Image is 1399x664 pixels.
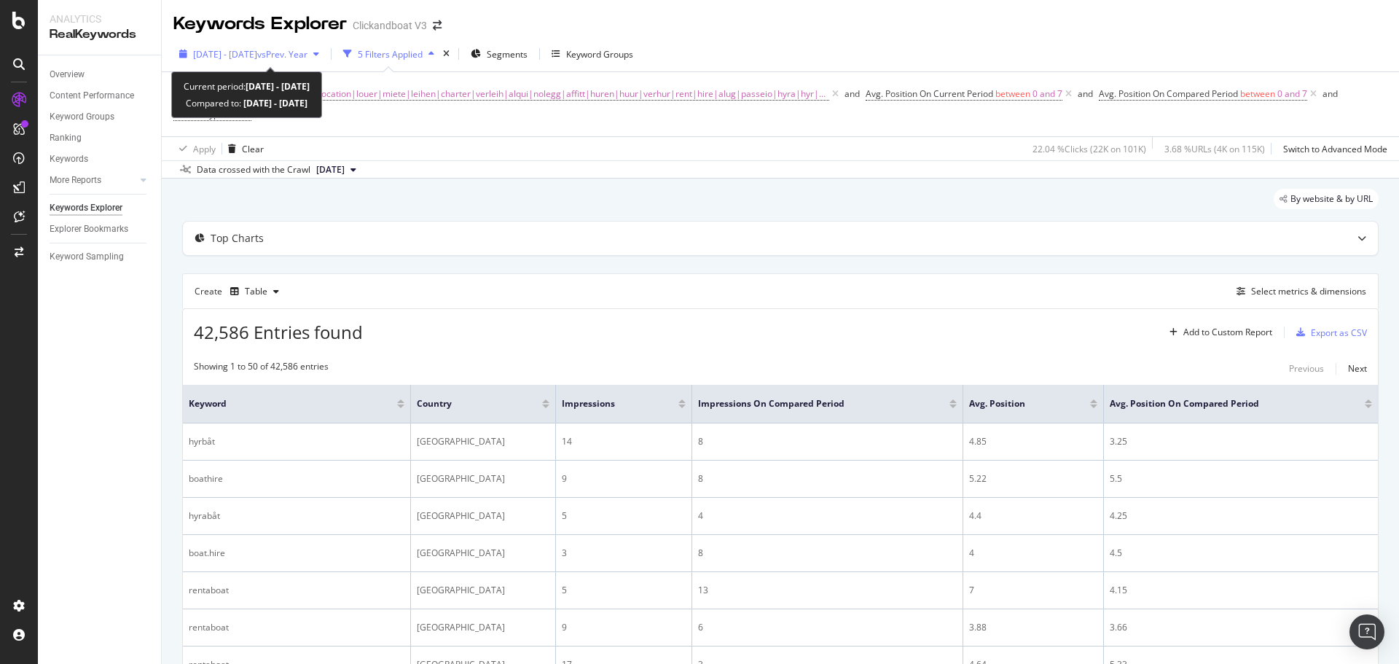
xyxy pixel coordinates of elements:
[969,547,1097,560] div: 4
[969,584,1097,597] div: 7
[242,143,264,155] div: Clear
[50,26,149,43] div: RealKeywords
[197,163,310,176] div: Data crossed with the Crawl
[969,472,1097,485] div: 5.22
[1240,87,1275,100] span: between
[358,48,423,60] div: 5 Filters Applied
[440,47,452,61] div: times
[1110,509,1372,523] div: 4.25
[173,12,347,36] div: Keywords Explorer
[246,80,310,93] b: [DATE] - [DATE]
[50,249,124,265] div: Keyword Sampling
[353,18,427,33] div: Clickandboat V3
[845,87,860,100] div: and
[337,42,440,66] button: 5 Filters Applied
[1099,87,1238,100] span: Avg. Position On Compared Period
[189,397,375,410] span: Keyword
[1032,143,1146,155] div: 22.04 % Clicks ( 22K on 101K )
[969,397,1068,410] span: Avg. Position
[995,87,1030,100] span: between
[866,87,993,100] span: Avg. Position On Current Period
[417,584,549,597] div: [GEOGRAPHIC_DATA]
[193,143,216,155] div: Apply
[1231,283,1366,300] button: Select metrics & dimensions
[1164,321,1272,344] button: Add to Custom Report
[50,88,134,103] div: Content Performance
[1283,143,1387,155] div: Switch to Advanced Mode
[417,509,549,523] div: [GEOGRAPHIC_DATA]
[194,320,363,344] span: 42,586 Entries found
[1032,84,1062,104] span: 0 and 7
[1277,137,1387,160] button: Switch to Advanced Mode
[50,152,151,167] a: Keywords
[50,200,151,216] a: Keywords Explorer
[189,584,404,597] div: rentaboat
[224,280,285,303] button: Table
[845,87,860,101] button: and
[222,137,264,160] button: Clear
[189,547,404,560] div: boat.hire
[173,137,216,160] button: Apply
[1348,360,1367,378] button: Next
[698,584,957,597] div: 13
[1289,362,1324,375] div: Previous
[257,48,307,60] span: vs Prev. Year
[562,584,686,597] div: 5
[1290,321,1367,344] button: Export as CSV
[1277,84,1307,104] span: 0 and 7
[1289,360,1324,378] button: Previous
[50,12,149,26] div: Analytics
[698,509,957,523] div: 4
[969,509,1097,523] div: 4.4
[211,231,264,246] div: Top Charts
[1251,285,1366,297] div: Select metrics & dimensions
[184,78,310,95] div: Current period:
[562,472,686,485] div: 9
[1110,397,1343,410] span: Avg. Position On Compared Period
[50,249,151,265] a: Keyword Sampling
[50,88,151,103] a: Content Performance
[1110,472,1372,485] div: 5.5
[245,287,267,296] div: Table
[1322,87,1338,100] div: and
[189,509,404,523] div: hyrabåt
[698,547,957,560] div: 8
[1110,435,1372,448] div: 3.25
[1164,143,1265,155] div: 3.68 % URLs ( 4K on 115K )
[1348,362,1367,375] div: Next
[316,163,345,176] span: 2024 May. 5th
[186,95,307,112] div: Compared to:
[562,547,686,560] div: 3
[698,435,957,448] div: 8
[1274,189,1379,209] div: legacy label
[546,42,639,66] button: Keyword Groups
[1322,87,1338,101] button: and
[173,42,325,66] button: [DATE] - [DATE]vsPrev. Year
[433,20,442,31] div: arrow-right-arrow-left
[465,42,533,66] button: Segments
[50,67,85,82] div: Overview
[1110,584,1372,597] div: 4.15
[50,130,151,146] a: Ranking
[319,84,829,104] span: location|louer|miete|leihen|charter|verleih|alqui|nolegg|affitt|huren|huur|verhur|rent|hire|alug|...
[310,161,362,179] button: [DATE]
[194,360,329,378] div: Showing 1 to 50 of 42,586 entries
[562,509,686,523] div: 5
[1183,328,1272,337] div: Add to Custom Report
[566,48,633,60] div: Keyword Groups
[1110,621,1372,634] div: 3.66
[417,397,520,410] span: Country
[698,397,928,410] span: Impressions On Compared Period
[1078,87,1093,101] button: and
[50,173,101,188] div: More Reports
[50,222,151,237] a: Explorer Bookmarks
[189,435,404,448] div: hyrbåt
[189,472,404,485] div: boathire
[50,200,122,216] div: Keywords Explorer
[50,152,88,167] div: Keywords
[562,397,657,410] span: Impressions
[193,48,257,60] span: [DATE] - [DATE]
[417,472,549,485] div: [GEOGRAPHIC_DATA]
[50,109,114,125] div: Keyword Groups
[189,621,404,634] div: rentaboat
